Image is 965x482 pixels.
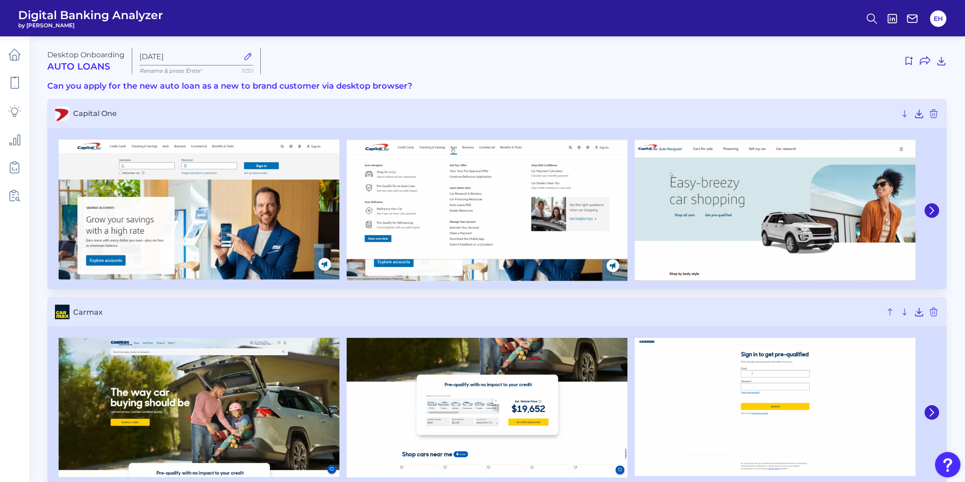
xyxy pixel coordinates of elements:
img: Capital One [635,140,915,281]
h3: Can you apply for the new auto loan as a new to brand customer via desktop browser? [47,81,947,91]
img: Carmax [347,338,627,477]
span: Capital One [73,109,895,118]
button: EH [930,10,946,27]
span: Digital Banking Analyzer [18,8,163,22]
span: by [PERSON_NAME] [18,22,163,29]
img: Capital One [347,140,627,281]
img: Carmax [635,338,915,476]
p: Rename & press 'Enter' [139,67,253,74]
img: Capital One [59,140,339,280]
span: 11/50 [241,67,253,74]
img: Carmax [59,338,339,477]
div: Desktop Onboarding [47,50,124,72]
h2: Auto Loans [47,61,124,72]
span: Carmax [73,308,881,316]
button: Open Resource Center [935,452,960,477]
